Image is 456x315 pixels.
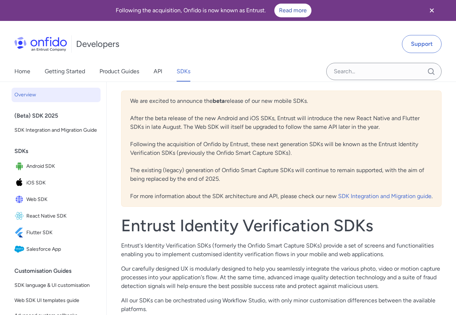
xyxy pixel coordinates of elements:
[14,211,26,221] img: IconReact Native SDK
[12,158,101,174] a: IconAndroid SDKAndroid SDK
[26,194,98,205] span: Web SDK
[402,35,442,53] a: Support
[26,211,98,221] span: React Native SDK
[121,241,442,259] p: Entrust's Identity Verification SDKs (formerly the Onfido Smart Capture SDKs) provide a set of sc...
[14,144,103,158] div: SDKs
[14,296,98,305] span: Web SDK UI templates guide
[12,208,101,224] a: IconReact Native SDKReact Native SDK
[121,91,442,207] div: We are excited to announce the release of our new mobile SDKs. After the beta release of the new ...
[12,278,101,293] a: SDK language & UI customisation
[121,296,442,314] p: All our SDKs can be orchestrated using Workflow Studio, with only minor customisation differences...
[14,91,98,99] span: Overview
[326,63,442,80] input: Onfido search input field
[12,225,101,241] a: IconFlutter SDKFlutter SDK
[154,61,162,82] a: API
[26,178,98,188] span: iOS SDK
[213,97,225,104] b: beta
[26,228,98,238] span: Flutter SDK
[99,61,139,82] a: Product Guides
[419,1,445,19] button: Close banner
[12,192,101,207] a: IconWeb SDKWeb SDK
[14,264,103,278] div: Customisation Guides
[12,293,101,308] a: Web SDK UI templates guide
[428,6,436,15] svg: Close banner
[177,61,190,82] a: SDKs
[45,61,85,82] a: Getting Started
[12,123,101,137] a: SDK Integration and Migration Guide
[26,244,98,254] span: Salesforce App
[14,61,30,82] a: Home
[274,4,311,17] a: Read more
[121,215,442,236] h1: Entrust Identity Verification SDKs
[338,193,431,200] a: SDK Integration and Migration guide
[14,161,26,171] img: IconAndroid SDK
[12,241,101,257] a: IconSalesforce AppSalesforce App
[14,244,26,254] img: IconSalesforce App
[14,109,103,123] div: (Beta) SDK 2025
[26,161,98,171] span: Android SDK
[12,175,101,191] a: IconiOS SDKiOS SDK
[14,228,26,238] img: IconFlutter SDK
[14,281,98,290] span: SDK language & UI customisation
[76,38,119,50] h1: Developers
[14,194,26,205] img: IconWeb SDK
[9,4,419,17] div: Following the acquisition, Onfido is now known as Entrust.
[121,264,442,290] p: Our carefully designed UX is modularly designed to help you seamlessly integrate the various phot...
[14,178,26,188] img: IconiOS SDK
[12,88,101,102] a: Overview
[14,126,98,135] span: SDK Integration and Migration Guide
[14,37,67,51] img: Onfido Logo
